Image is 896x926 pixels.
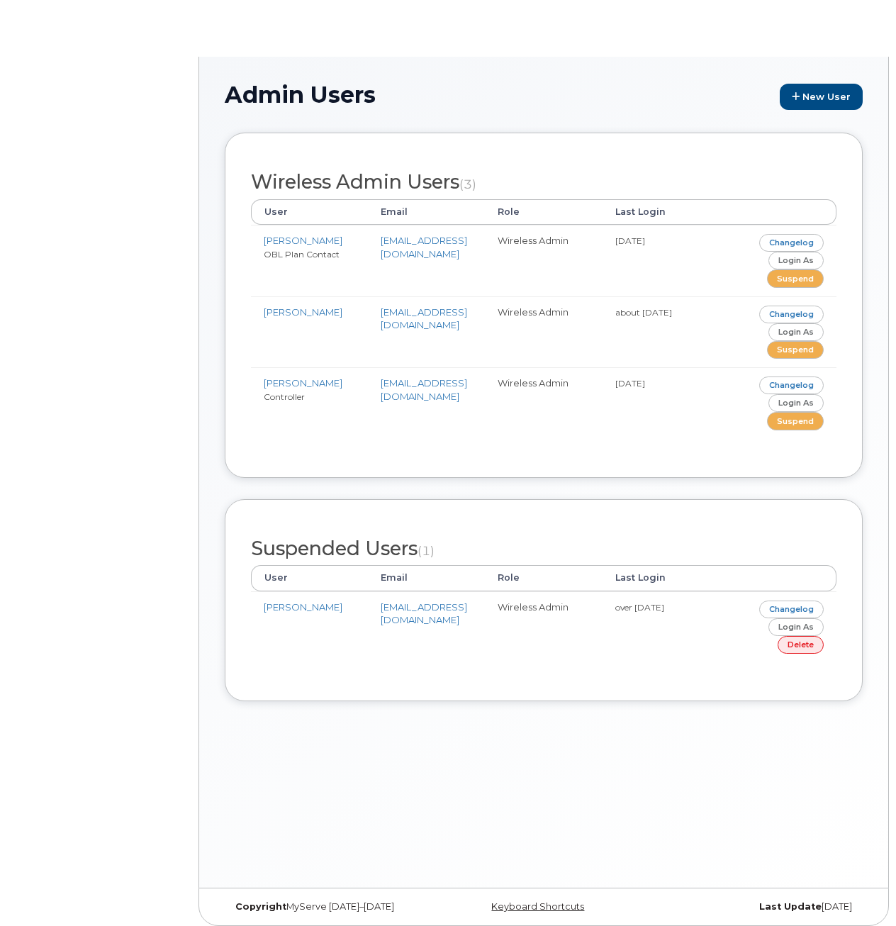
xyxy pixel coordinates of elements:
[768,252,824,269] a: Login as
[264,235,342,246] a: [PERSON_NAME]
[251,172,836,193] h2: Wireless Admin Users
[485,199,602,225] th: Role
[778,636,824,654] a: Delete
[368,565,485,591] th: Email
[264,391,305,402] small: Controller
[759,901,822,912] strong: Last Update
[251,538,836,559] h2: Suspended Users
[759,376,824,394] a: Changelog
[759,306,824,323] a: Changelog
[251,565,368,591] th: User
[615,307,672,318] small: about [DATE]
[485,296,602,368] td: Wireless Admin
[767,412,824,430] a: Suspend
[767,269,824,287] a: Suspend
[780,84,863,110] a: New User
[418,543,435,558] small: (1)
[485,367,602,439] td: Wireless Admin
[491,901,584,912] a: Keyboard Shortcuts
[381,306,467,331] a: [EMAIL_ADDRESS][DOMAIN_NAME]
[381,235,467,260] a: [EMAIL_ADDRESS][DOMAIN_NAME]
[225,82,863,110] h1: Admin Users
[381,377,467,402] a: [EMAIL_ADDRESS][DOMAIN_NAME]
[264,377,342,389] a: [PERSON_NAME]
[759,601,824,618] a: Changelog
[768,394,824,412] a: Login as
[368,199,485,225] th: Email
[767,341,824,359] a: Suspend
[485,591,602,663] td: Wireless Admin
[485,565,602,591] th: Role
[264,601,342,613] a: [PERSON_NAME]
[615,378,645,389] small: [DATE]
[768,323,824,341] a: Login as
[768,618,824,636] a: Login as
[381,601,467,626] a: [EMAIL_ADDRESS][DOMAIN_NAME]
[264,306,342,318] a: [PERSON_NAME]
[485,225,602,296] td: Wireless Admin
[235,901,286,912] strong: Copyright
[251,199,368,225] th: User
[225,901,437,913] div: MyServe [DATE]–[DATE]
[759,234,824,252] a: Changelog
[615,235,645,246] small: [DATE]
[615,602,664,613] small: over [DATE]
[603,199,719,225] th: Last Login
[264,249,340,260] small: OBL Plan Contact
[650,901,863,913] div: [DATE]
[459,177,476,191] small: (3)
[603,565,719,591] th: Last Login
